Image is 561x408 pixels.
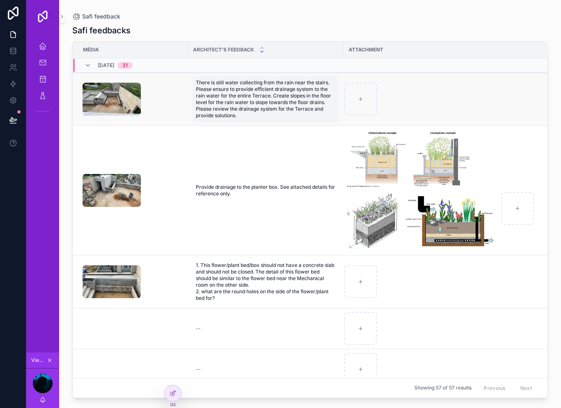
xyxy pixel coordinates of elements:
[414,385,471,392] span: Showing 57 of 57 results
[26,33,59,128] div: scrollable content
[349,46,383,53] span: Attachment
[72,25,131,36] h1: Safi feedbacks
[196,262,335,301] span: 1. This flower/plant bed/box should not have a concrete slab and should not be closed. The detail...
[36,10,49,23] img: App logo
[193,46,254,53] span: Architect's Feedback
[196,184,335,197] span: Provide drainage to the planter box. See attached details for reference only.
[403,192,498,251] img: Rain-garden-in-a-box.png
[122,62,128,69] div: 31
[31,357,45,364] span: Viewing as Safi
[82,12,120,21] span: Safi feedback
[196,366,201,373] div: --
[344,130,478,189] img: example-planters-01_0.png
[72,12,120,21] a: Safi feedback
[196,79,335,119] span: There is still water collecting from the rain near the stairs. Please ensure to provide efficient...
[98,62,114,69] span: [DATE]
[344,192,400,251] img: build-your-own-5.jpg
[83,46,99,53] span: Média
[196,325,201,332] div: --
